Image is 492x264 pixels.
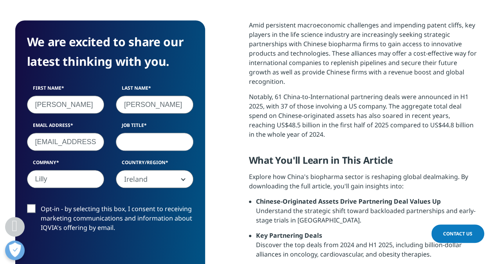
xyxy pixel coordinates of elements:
[256,197,477,231] li: Understand the strategic shift toward backloaded partnerships and early-stage trials in [GEOGRAPH...
[27,32,193,71] h4: We are excited to share our latest thinking with you.
[116,170,193,188] span: Ireland
[116,159,193,170] label: Country/Region
[431,224,484,243] a: Contact Us
[249,172,477,197] p: Explore how China's biopharma sector is reshaping global dealmaking. By downloading the full arti...
[5,240,25,260] button: Open Preferences
[27,122,105,133] label: Email Address
[27,159,105,170] label: Company
[249,20,477,92] p: Amid persistent macroeconomic challenges and impending patent cliffs, key players in the life sci...
[443,230,472,237] span: Contact Us
[27,204,193,237] label: Opt-in - by selecting this box, I consent to receiving marketing communications and information a...
[116,122,193,133] label: Job Title
[249,154,477,172] h5: What You'll Learn in This Article
[256,231,322,240] strong: Key Partnering Deals
[256,197,441,206] strong: Chinese-Originated Assets Drive Partnering Deal Values Up
[116,85,193,96] label: Last Name
[27,85,105,96] label: First Name
[249,92,477,145] p: Notably, 61 China-to-International partnering deals were announced in H1 2025, with 37 of those i...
